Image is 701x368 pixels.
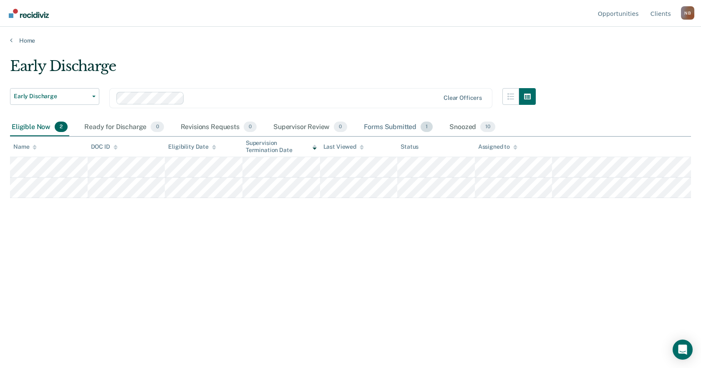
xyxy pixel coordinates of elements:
[246,140,317,154] div: Supervision Termination Date
[91,143,118,150] div: DOC ID
[448,118,497,137] div: Snoozed10
[681,6,694,20] button: Profile dropdown button
[10,37,691,44] a: Home
[673,340,693,360] div: Open Intercom Messenger
[168,143,216,150] div: Eligibility Date
[179,118,258,137] div: Revisions Requests0
[323,143,364,150] div: Last Viewed
[401,143,419,150] div: Status
[151,122,164,132] span: 0
[10,88,99,105] button: Early Discharge
[444,94,482,102] div: Clear officers
[55,122,68,132] span: 2
[480,122,495,132] span: 10
[272,118,349,137] div: Supervisor Review0
[362,118,435,137] div: Forms Submitted1
[421,122,433,132] span: 1
[13,143,37,150] div: Name
[681,6,694,20] div: N B
[10,58,536,81] div: Early Discharge
[244,122,257,132] span: 0
[14,93,89,100] span: Early Discharge
[10,118,69,137] div: Eligible Now2
[9,9,49,18] img: Recidiviz
[83,118,165,137] div: Ready for Discharge0
[334,122,347,132] span: 0
[478,143,517,150] div: Assigned to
